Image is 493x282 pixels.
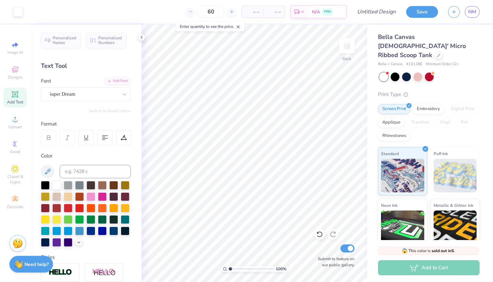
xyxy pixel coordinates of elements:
span: Add Text [7,99,23,105]
div: Print Type [378,91,480,98]
div: Format [41,120,131,128]
input: – – [198,6,224,18]
div: Back [342,56,351,62]
img: Back [340,39,353,52]
img: Stroke [49,269,72,276]
span: Greek [10,149,20,154]
span: Bella Canvas [DEMOGRAPHIC_DATA]' Micro Ribbed Scoop Tank [378,33,466,59]
div: Styles [41,253,131,261]
span: Personalized Numbers [98,36,122,45]
span: Minimum Order: 12 + [426,61,459,67]
span: NM [468,8,476,16]
span: Bella + Canvas [378,61,403,67]
span: FREE [324,9,331,14]
span: This color is . [402,248,455,254]
div: Embroidery [413,104,444,114]
div: Text Tool [41,61,131,70]
div: Color [41,152,131,160]
span: # 1012BE [406,61,422,67]
span: 😱 [402,248,407,254]
span: Neon Ink [381,202,397,209]
span: Decorate [7,204,23,209]
strong: sold out in S [432,248,454,253]
div: Screen Print [378,104,410,114]
input: Untitled Design [352,5,401,18]
span: Personalized Names [53,36,76,45]
span: Clipart & logos [3,174,27,185]
button: Save [406,6,438,18]
div: Vinyl [436,117,454,128]
label: Submit to feature on our public gallery. [314,256,354,268]
input: e.g. 7428 c [60,165,131,178]
div: Foil [456,117,472,128]
span: Puff Ink [434,150,448,157]
span: Standard [381,150,399,157]
div: Transfers [407,117,434,128]
img: Standard [381,159,424,192]
a: NM [465,6,480,18]
span: N/A [312,8,320,15]
img: Metallic & Glitter Ink [434,210,477,244]
div: Applique [378,117,405,128]
div: Rhinestones [378,131,410,141]
span: 100 % [276,266,286,272]
span: Image AI [7,50,23,55]
label: Font [41,77,51,85]
span: – – [267,8,281,15]
span: Metallic & Glitter Ink [434,202,473,209]
button: Switch to Greek Letters [89,108,131,113]
div: Enter quantity to see the price. [176,22,244,31]
span: – – [246,8,259,15]
strong: Need help? [24,261,49,268]
img: Shadow [92,268,116,277]
span: Upload [8,124,22,130]
img: Neon Ink [381,210,424,244]
img: Puff Ink [434,159,477,192]
span: Designs [8,75,22,80]
div: Digital Print [446,104,479,114]
div: Add Font [104,77,131,85]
